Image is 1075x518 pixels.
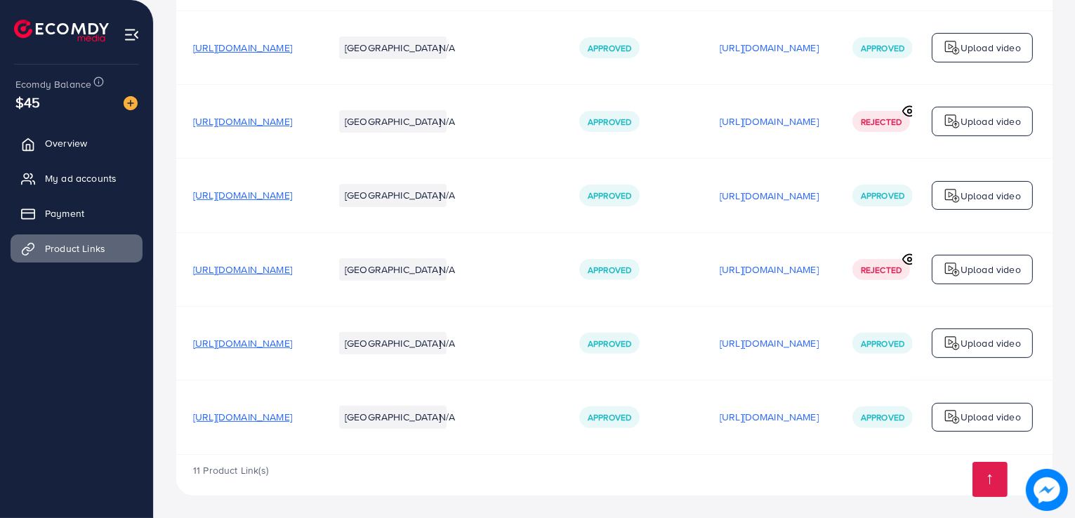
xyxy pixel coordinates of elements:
[961,409,1021,425] p: Upload video
[439,263,455,277] span: N/A
[45,241,105,255] span: Product Links
[439,114,455,128] span: N/A
[588,338,631,350] span: Approved
[861,338,904,350] span: Approved
[193,410,292,424] span: [URL][DOMAIN_NAME]
[15,77,91,91] span: Ecomdy Balance
[961,113,1021,130] p: Upload video
[961,335,1021,352] p: Upload video
[588,411,631,423] span: Approved
[15,92,40,112] span: $45
[588,116,631,128] span: Approved
[1026,469,1068,511] img: image
[339,332,447,354] li: [GEOGRAPHIC_DATA]
[439,336,455,350] span: N/A
[944,187,961,204] img: logo
[588,42,631,54] span: Approved
[861,411,904,423] span: Approved
[861,116,902,128] span: Rejected
[45,136,87,150] span: Overview
[961,39,1021,56] p: Upload video
[193,463,268,477] span: 11 Product Link(s)
[439,410,455,424] span: N/A
[193,336,292,350] span: [URL][DOMAIN_NAME]
[193,41,292,55] span: [URL][DOMAIN_NAME]
[720,335,819,352] p: [URL][DOMAIN_NAME]
[944,39,961,56] img: logo
[339,110,447,133] li: [GEOGRAPHIC_DATA]
[961,187,1021,204] p: Upload video
[45,171,117,185] span: My ad accounts
[720,187,819,204] p: [URL][DOMAIN_NAME]
[588,190,631,201] span: Approved
[124,27,140,43] img: menu
[720,409,819,425] p: [URL][DOMAIN_NAME]
[11,199,143,227] a: Payment
[720,261,819,278] p: [URL][DOMAIN_NAME]
[861,190,904,201] span: Approved
[339,36,447,59] li: [GEOGRAPHIC_DATA]
[193,263,292,277] span: [URL][DOMAIN_NAME]
[944,409,961,425] img: logo
[720,39,819,56] p: [URL][DOMAIN_NAME]
[339,258,447,281] li: [GEOGRAPHIC_DATA]
[45,206,84,220] span: Payment
[861,42,904,54] span: Approved
[720,113,819,130] p: [URL][DOMAIN_NAME]
[11,129,143,157] a: Overview
[14,20,109,41] img: logo
[339,184,447,206] li: [GEOGRAPHIC_DATA]
[861,264,902,276] span: Rejected
[944,113,961,130] img: logo
[588,264,631,276] span: Approved
[439,41,455,55] span: N/A
[11,164,143,192] a: My ad accounts
[124,96,138,110] img: image
[193,188,292,202] span: [URL][DOMAIN_NAME]
[11,234,143,263] a: Product Links
[193,114,292,128] span: [URL][DOMAIN_NAME]
[944,335,961,352] img: logo
[439,188,455,202] span: N/A
[961,261,1021,278] p: Upload video
[944,261,961,278] img: logo
[339,406,447,428] li: [GEOGRAPHIC_DATA]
